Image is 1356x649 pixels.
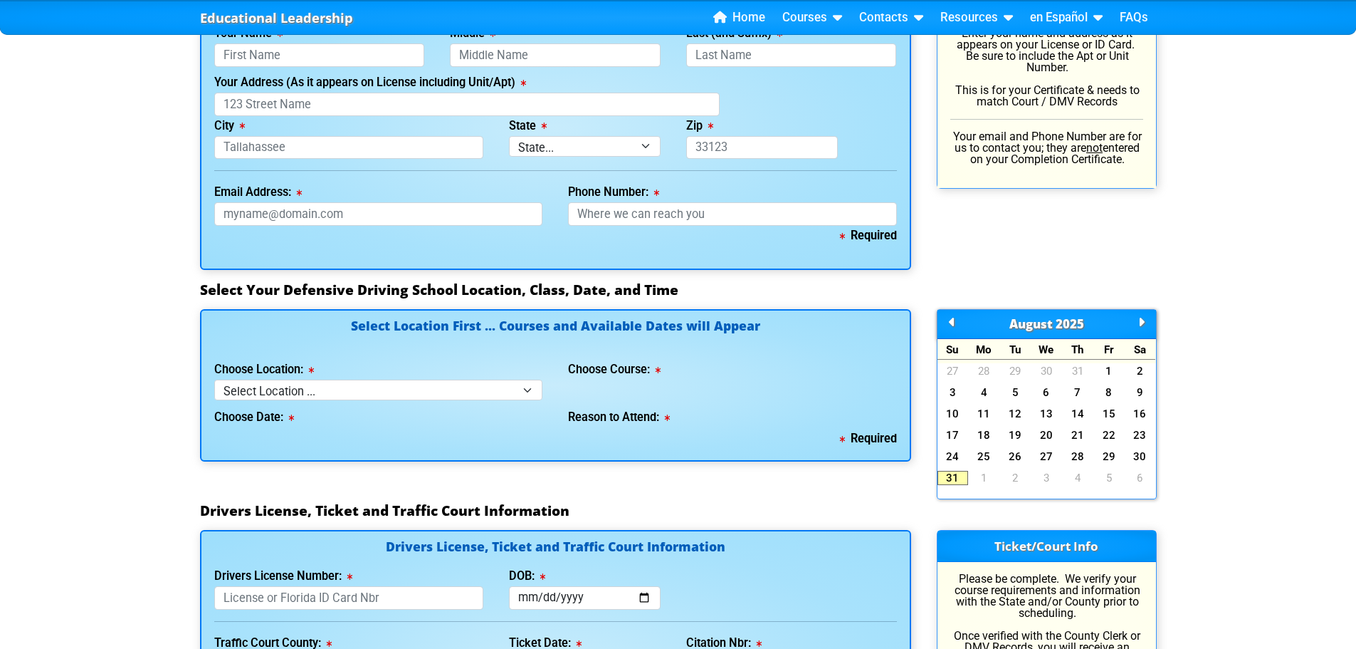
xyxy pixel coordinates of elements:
a: FAQs [1114,7,1154,28]
a: 21 [1062,428,1093,442]
a: 18 [968,428,999,442]
div: Mo [968,339,999,360]
input: Tallahassee [214,136,484,160]
a: 4 [968,385,999,400]
label: City [214,120,245,132]
label: Citation Nbr: [686,638,762,649]
input: Last Name [686,43,897,67]
h3: Drivers License, Ticket and Traffic Court Information [200,502,1157,519]
a: 31 [1062,364,1093,378]
a: 24 [937,450,969,464]
a: Home [708,7,771,28]
div: Fr [1093,339,1125,360]
label: Phone Number: [568,187,659,198]
h4: Drivers License, Ticket and Traffic Court Information [214,541,897,556]
input: Middle Name [450,43,661,67]
label: State [509,120,547,132]
a: 13 [1031,407,1062,421]
a: 5 [1093,471,1125,485]
div: Tu [999,339,1031,360]
a: 28 [968,364,999,378]
a: 9 [1125,385,1156,400]
h3: Select Your Defensive Driving School Location, Class, Date, and Time [200,281,1157,298]
label: Zip [686,120,713,132]
a: 19 [999,428,1031,442]
a: 6 [1125,471,1156,485]
a: 2 [1125,364,1156,378]
a: Resources [935,7,1019,28]
label: Choose Course: [568,364,661,375]
a: 27 [1031,450,1062,464]
a: Courses [777,7,848,28]
label: Traffic Court County: [214,638,332,649]
a: en Español [1024,7,1108,28]
input: License or Florida ID Card Nbr [214,586,484,610]
a: 30 [1031,364,1062,378]
a: Contacts [853,7,929,28]
label: Choose Date: [214,412,294,423]
a: 5 [999,385,1031,400]
a: 14 [1062,407,1093,421]
label: Ticket Date: [509,638,582,649]
input: First Name [214,43,425,67]
input: 33123 [686,136,838,160]
a: 28 [1062,450,1093,464]
h4: Select Location First ... Courses and Available Dates will Appear [214,320,897,349]
div: Sa [1125,339,1156,360]
u: not [1086,141,1103,155]
a: 1 [1093,364,1125,378]
a: 23 [1125,428,1156,442]
p: Enter your name and address as it appears on your License or ID Card. Be sure to include the Apt ... [950,28,1143,108]
a: 6 [1031,385,1062,400]
input: mm/dd/yyyy [509,586,661,610]
a: 12 [999,407,1031,421]
label: Email Address: [214,187,302,198]
label: Reason to Attend: [568,412,670,423]
a: 10 [937,407,969,421]
a: 30 [1125,450,1156,464]
a: 27 [937,364,969,378]
b: Required [840,432,897,445]
a: 17 [937,428,969,442]
a: 26 [999,450,1031,464]
b: Required [840,229,897,242]
label: Choose Location: [214,364,314,375]
a: 3 [937,385,969,400]
a: 15 [1093,407,1125,421]
a: Educational Leadership [200,6,353,30]
a: 4 [1062,471,1093,485]
a: 31 [937,471,969,485]
input: 123 Street Name [214,93,720,116]
div: We [1031,339,1062,360]
a: 2 [999,471,1031,485]
h3: Ticket/Court Info [937,531,1156,562]
a: 29 [999,364,1031,378]
a: 16 [1125,407,1156,421]
a: 20 [1031,428,1062,442]
span: August [1009,316,1053,332]
a: 3 [1031,471,1062,485]
label: Your Name [214,28,283,39]
a: 11 [968,407,999,421]
p: Your email and Phone Number are for us to contact you; they are entered on your Completion Certif... [950,131,1143,165]
span: 2025 [1056,316,1084,332]
div: Su [937,339,969,360]
label: Middle [450,28,495,39]
div: Th [1062,339,1093,360]
a: 25 [968,450,999,464]
input: myname@domain.com [214,202,543,226]
label: Last (and Suffix) [686,28,782,39]
label: Your Address (As it appears on License including Unit/Apt) [214,77,526,88]
a: 8 [1093,385,1125,400]
label: Drivers License Number: [214,571,352,582]
a: 29 [1093,450,1125,464]
a: 22 [1093,428,1125,442]
label: DOB: [509,571,545,582]
a: 1 [968,471,999,485]
a: 7 [1062,385,1093,400]
input: Where we can reach you [568,202,897,226]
